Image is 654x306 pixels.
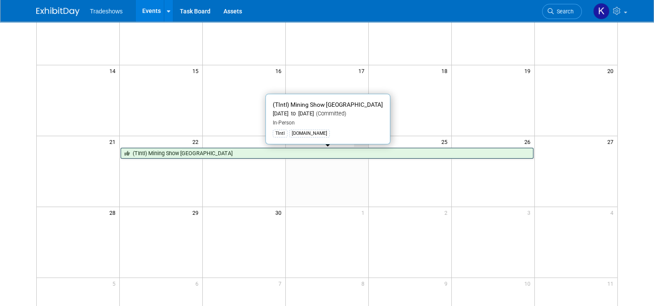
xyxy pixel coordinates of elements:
[360,278,368,289] span: 8
[443,278,451,289] span: 9
[273,101,383,108] span: (TIntl) Mining Show [GEOGRAPHIC_DATA]
[593,3,609,19] img: Kathyuska Thirwall
[278,278,285,289] span: 7
[606,136,617,147] span: 27
[112,278,119,289] span: 5
[609,207,617,218] span: 4
[121,148,533,159] a: (TIntl) Mining Show [GEOGRAPHIC_DATA]
[606,65,617,76] span: 20
[195,278,202,289] span: 6
[108,65,119,76] span: 14
[443,207,451,218] span: 2
[523,278,534,289] span: 10
[273,110,383,118] div: [DATE] to [DATE]
[523,136,534,147] span: 26
[90,8,123,15] span: Tradeshows
[542,4,582,19] a: Search
[36,7,80,16] img: ExhibitDay
[274,65,285,76] span: 16
[440,65,451,76] span: 18
[108,207,119,218] span: 28
[357,65,368,76] span: 17
[191,65,202,76] span: 15
[360,207,368,218] span: 1
[191,136,202,147] span: 22
[273,130,287,137] div: TIntl
[274,207,285,218] span: 30
[108,136,119,147] span: 21
[440,136,451,147] span: 25
[314,110,346,117] span: (Committed)
[554,8,574,15] span: Search
[606,278,617,289] span: 11
[526,207,534,218] span: 3
[289,130,330,137] div: [DOMAIN_NAME]
[523,65,534,76] span: 19
[273,120,295,126] span: In-Person
[191,207,202,218] span: 29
